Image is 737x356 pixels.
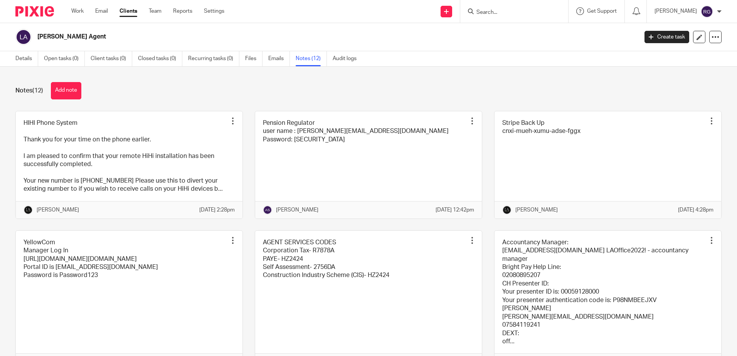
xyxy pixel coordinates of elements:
[51,82,81,99] button: Add note
[37,33,514,41] h2: [PERSON_NAME] Agent
[296,51,327,66] a: Notes (12)
[515,206,558,214] p: [PERSON_NAME]
[204,7,224,15] a: Settings
[263,205,272,215] img: svg%3E
[268,51,290,66] a: Emails
[701,5,713,18] img: svg%3E
[333,51,362,66] a: Audit logs
[655,7,697,15] p: [PERSON_NAME]
[188,51,239,66] a: Recurring tasks (0)
[587,8,617,14] span: Get Support
[71,7,84,15] a: Work
[436,206,474,214] p: [DATE] 12:42pm
[32,87,43,94] span: (12)
[149,7,162,15] a: Team
[15,87,43,95] h1: Notes
[245,51,262,66] a: Files
[95,7,108,15] a: Email
[138,51,182,66] a: Closed tasks (0)
[119,7,137,15] a: Clients
[199,206,235,214] p: [DATE] 2:28pm
[15,51,38,66] a: Details
[15,6,54,17] img: Pixie
[276,206,318,214] p: [PERSON_NAME]
[502,205,512,215] img: Lockhart+Amin+-+1024x1024+-+light+on+dark.jpg
[644,31,689,43] a: Create task
[678,206,713,214] p: [DATE] 4:28pm
[91,51,132,66] a: Client tasks (0)
[24,205,33,215] img: Lockhart+Amin+-+1024x1024+-+light+on+dark.jpg
[173,7,192,15] a: Reports
[476,9,545,16] input: Search
[15,29,32,45] img: svg%3E
[37,206,79,214] p: [PERSON_NAME]
[44,51,85,66] a: Open tasks (0)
